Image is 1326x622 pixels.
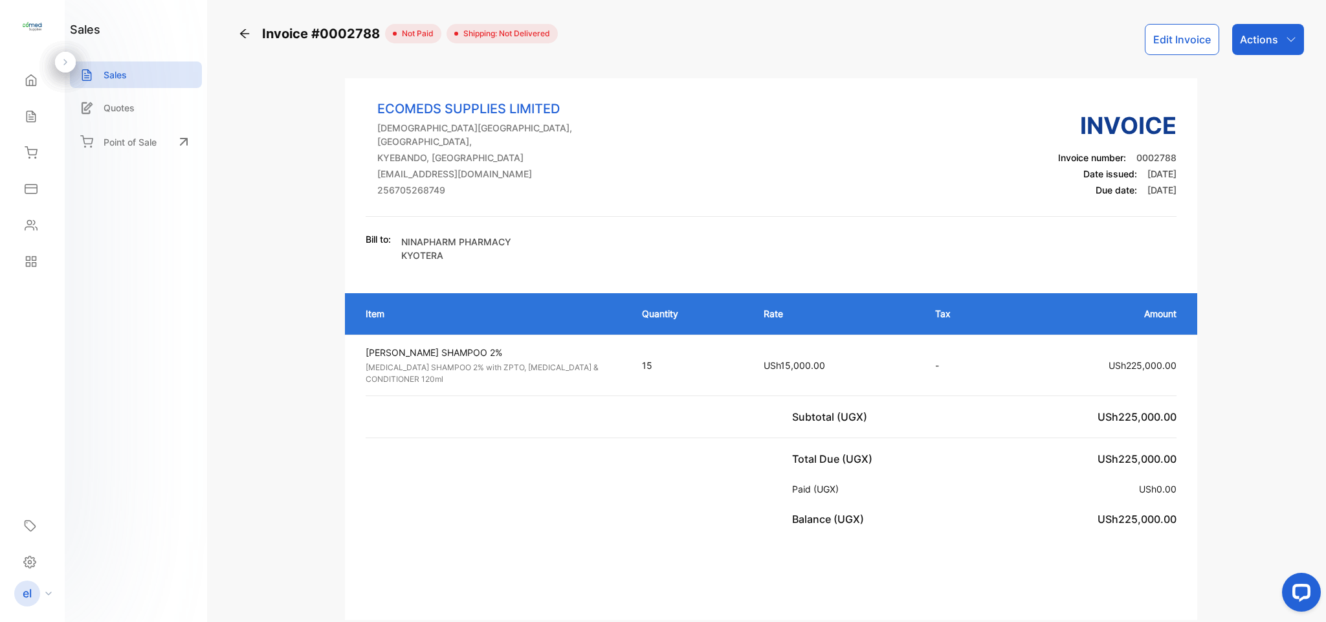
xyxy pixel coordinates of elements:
a: Sales [70,61,202,88]
p: [MEDICAL_DATA] SHAMPOO 2% with ZPTO, [MEDICAL_DATA] & CONDITIONER 120ml [366,362,619,385]
p: Balance (UGX) [792,511,869,527]
p: [DEMOGRAPHIC_DATA][GEOGRAPHIC_DATA], [GEOGRAPHIC_DATA], [377,121,626,148]
h3: Invoice [1058,108,1177,143]
span: USh0.00 [1139,483,1177,494]
span: 0002788 [1136,152,1177,163]
p: ECOMEDS SUPPLIES LIMITED [377,99,626,118]
a: Quotes [70,94,202,121]
p: Tax [935,307,990,320]
p: 256705268749 [377,183,626,197]
p: Quantity [642,307,738,320]
p: el [23,585,32,602]
iframe: LiveChat chat widget [1272,568,1326,622]
p: 15 [642,359,738,372]
span: USh225,000.00 [1098,452,1177,465]
p: Actions [1240,32,1278,47]
span: not paid [397,28,434,39]
p: Rate [764,307,909,320]
span: USh225,000.00 [1109,360,1177,371]
p: Quotes [104,101,135,115]
span: USh225,000.00 [1098,513,1177,526]
p: NINAPHARM PHARMACY KYOTERA [401,235,550,262]
a: Point of Sale [70,128,202,156]
p: KYEBANDO, [GEOGRAPHIC_DATA] [377,151,626,164]
h1: sales [70,21,100,38]
p: Total Due (UGX) [792,451,878,467]
p: [EMAIL_ADDRESS][DOMAIN_NAME] [377,167,626,181]
button: Actions [1232,24,1304,55]
span: USh15,000.00 [764,360,825,371]
span: [DATE] [1147,184,1177,195]
button: Edit Invoice [1145,24,1219,55]
p: Sales [104,68,127,82]
span: Due date: [1096,184,1137,195]
span: Invoice #0002788 [262,24,385,43]
span: USh225,000.00 [1098,410,1177,423]
p: - [935,359,990,372]
img: logo [23,17,42,36]
span: [DATE] [1147,168,1177,179]
p: Bill to: [366,232,391,246]
span: Invoice number: [1058,152,1126,163]
span: Shipping: Not Delivered [458,28,550,39]
p: Subtotal (UGX) [792,409,872,425]
p: [PERSON_NAME] SHAMPOO 2% [366,346,619,359]
p: Item [366,307,616,320]
p: Amount [1016,307,1177,320]
p: Point of Sale [104,135,157,149]
span: Date issued: [1083,168,1137,179]
p: Paid (UGX) [792,482,844,496]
